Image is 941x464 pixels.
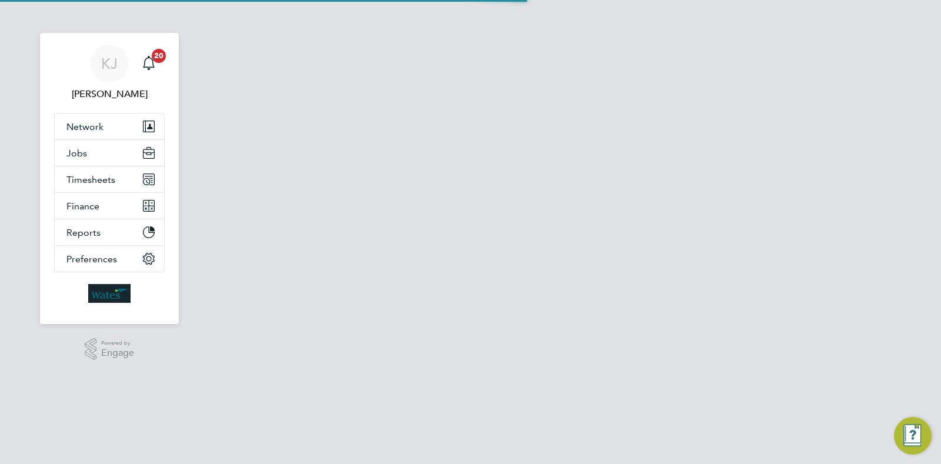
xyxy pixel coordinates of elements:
[101,348,134,358] span: Engage
[55,193,164,219] button: Finance
[137,45,161,82] a: 20
[894,417,932,455] button: Engage Resource Center
[66,148,87,159] span: Jobs
[66,227,101,238] span: Reports
[85,338,135,360] a: Powered byEngage
[152,49,166,63] span: 20
[55,246,164,272] button: Preferences
[101,56,118,71] span: KJ
[66,201,99,212] span: Finance
[66,174,115,185] span: Timesheets
[54,284,165,303] a: Go to home page
[101,338,134,348] span: Powered by
[54,87,165,101] span: Kieran Jenkins
[88,284,131,303] img: wates-logo-retina.png
[66,253,117,265] span: Preferences
[55,114,164,139] button: Network
[40,33,179,324] nav: Main navigation
[54,45,165,101] a: KJ[PERSON_NAME]
[55,219,164,245] button: Reports
[55,140,164,166] button: Jobs
[55,166,164,192] button: Timesheets
[66,121,104,132] span: Network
